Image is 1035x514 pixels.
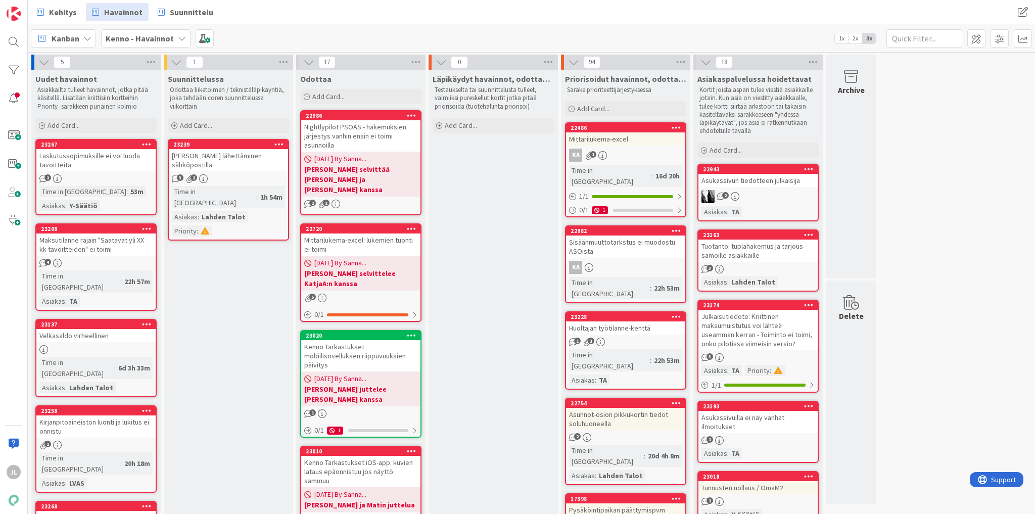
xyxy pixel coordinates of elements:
[39,270,120,293] div: Time in [GEOGRAPHIC_DATA]
[433,74,554,84] span: Läpikäydyt havainnot, odottaa priorisointia
[698,165,818,174] div: 22943
[569,349,650,371] div: Time in [GEOGRAPHIC_DATA]
[36,415,156,438] div: Kirjanpitoaineiston luonti ja lukitus ei onnistu
[839,310,864,322] div: Delete
[698,411,818,433] div: Asukassivuilla ei näy vanhat ilmoitukset
[172,225,197,237] div: Priority
[300,110,421,215] a: 22986Nightlypilot PSOAS - hakemuksien järjestys vanhin ensin ei toimi asunnoilla[DATE] By Sanna.....
[566,494,685,503] div: 17398
[199,211,248,222] div: Lahden Talot
[312,92,345,101] span: Add Card...
[49,6,77,18] span: Kehitys
[186,56,203,68] span: 1
[566,312,685,321] div: 23228
[39,382,65,393] div: Asiakas
[710,146,742,155] span: Add Card...
[301,308,420,321] div: 0/1
[698,481,818,494] div: Tunnusten nollaus / OmaM2
[318,56,336,68] span: 17
[745,365,770,376] div: Priority
[301,111,420,152] div: 22986Nightlypilot PSOAS - hakemuksien järjestys vanhin ensin ei toimi asunnoilla
[566,312,685,335] div: 23228Huoltajan työtilanne-kenttä
[716,56,733,68] span: 18
[323,200,330,206] span: 1
[569,445,644,467] div: Time in [GEOGRAPHIC_DATA]
[583,56,600,68] span: 94
[39,357,114,379] div: Time in [GEOGRAPHIC_DATA]
[258,192,285,203] div: 1h 54m
[31,3,83,21] a: Kehitys
[445,121,477,130] span: Add Card...
[566,236,685,258] div: Sisäänmuuttotarkstus ei muodostu ASOista
[770,365,771,376] span: :
[698,472,818,481] div: 23018
[44,441,51,447] span: 1
[300,223,421,322] a: 22720Mittarilukema-excel: lukemien tuonti ei toimi[DATE] By Sanna...[PERSON_NAME] selvittelee Kat...
[36,140,156,149] div: 23267
[41,141,156,148] div: 23267
[306,112,420,119] div: 22986
[451,56,468,68] span: 0
[566,204,685,216] div: 0/11
[698,402,818,433] div: 23193Asukassivuilla ei näy vanhat ilmoitukset
[698,402,818,411] div: 23193
[698,472,818,494] div: 23018Tunnusten nollaus / OmaM2
[301,111,420,120] div: 22986
[36,149,156,171] div: Laskutussopimuksille ei voi luoda tavoitteita
[566,226,685,258] div: 22982Sisäänmuuttotarkstus ei muodostu ASOista
[698,190,818,203] div: KV
[595,470,596,481] span: :
[566,132,685,146] div: Mittarilukema-excel
[592,206,608,214] div: 1
[39,200,65,211] div: Asiakas
[596,470,645,481] div: Lahden Talot
[309,409,316,416] span: 1
[301,224,420,233] div: 22720
[701,206,727,217] div: Asiakas
[569,470,595,481] div: Asiakas
[197,225,198,237] span: :
[653,170,682,181] div: 16d 20h
[198,211,199,222] span: :
[301,331,420,371] div: 23020Kenno Tarkastukset mobiilisovelluksen riippuvuuksien päivitys
[838,84,865,96] div: Archive
[67,296,80,307] div: TA
[36,329,156,342] div: Velkasaldo virheellinen
[727,365,729,376] span: :
[703,302,818,309] div: 23174
[39,186,126,197] div: Time in [GEOGRAPHIC_DATA]
[301,456,420,487] div: Kenno Tarkastukset iOS-app: kuvien lataus epäonnistuu jos näyttö sammuu
[309,200,316,206] span: 2
[65,382,67,393] span: :
[36,320,156,342] div: 23137Velkasaldo virheellinen
[152,3,219,21] a: Suunnittelu
[301,224,420,256] div: 22720Mittarilukema-excel: lukemien tuonti ei toimi
[699,86,817,135] p: Kortit joista aspan tulee viestiä asiakkaille jotain. Kun asia on viestitty asiakkaalle, tulee ko...
[729,365,742,376] div: TA
[698,301,818,310] div: 23174
[565,122,686,217] a: 22486Mittarilukema-excelKATime in [GEOGRAPHIC_DATA]:16d 20h1/10/11
[36,406,156,415] div: 23258
[172,186,256,208] div: Time in [GEOGRAPHIC_DATA]
[37,86,155,111] p: Asiakkailta tulleet havainnot, jotka pitää käsitellä. Lisätään kriittisiin kortteihin Priority -s...
[36,233,156,256] div: Maksutilanne rajain "Saatavat yli XX kk-tavoitteiden" ei toimi
[698,230,818,262] div: 23163Tuotanto: tuplahakemus ja tarjous samoille asiakkaille
[168,74,224,84] span: Suunnittelussa
[44,259,51,265] span: 4
[67,382,116,393] div: Lahden Talot
[36,140,156,171] div: 23267Laskutussopimuksille ei voi luoda tavoitteita
[128,186,146,197] div: 53m
[122,458,153,469] div: 20h 18m
[35,139,157,215] a: 23267Laskutussopimuksille ei voi luoda tavoitteitaTime in [GEOGRAPHIC_DATA]:53mAsiakas:Y-Säätiö
[191,174,197,181] span: 1
[701,190,715,203] img: KV
[566,261,685,274] div: KA
[722,192,729,199] span: 2
[698,230,818,240] div: 23163
[651,283,682,294] div: 22h 53m
[574,433,581,440] span: 2
[701,448,727,459] div: Asiakas
[65,200,67,211] span: :
[327,427,343,435] div: 1
[39,478,65,489] div: Asiakas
